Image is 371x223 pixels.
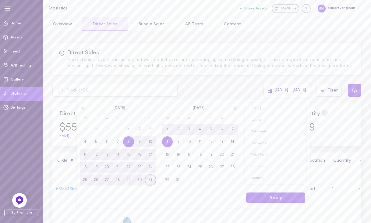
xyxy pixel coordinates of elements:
span: Lifetime [245,172,306,184]
span: S [145,114,156,123]
button: 14 [112,149,123,160]
button: 9 [173,136,184,147]
span: 25 [83,174,87,185]
span: Settings [11,106,26,110]
div: Knowledge center [302,4,311,13]
button: 9 [134,136,145,147]
button: 2 [173,124,184,135]
button: 14 [227,136,238,147]
button: 5 [90,136,101,147]
button: This Month [245,149,306,161]
span: S [227,114,238,123]
span: 14 [231,136,234,147]
button: 10 [145,136,156,147]
button: 4 [80,136,91,147]
span: 11 [84,149,86,160]
button: 18 [195,149,206,160]
button: 6 [101,136,112,147]
span: 23 [137,162,142,173]
button: 15 [123,149,134,160]
button: This Week [245,126,306,138]
button: [DATE] [245,114,306,126]
button: 21 [227,149,238,160]
span: 2 [177,124,179,135]
button: 25 [80,174,91,185]
button: 19 [205,149,216,160]
button: 24 [184,162,195,173]
span: M [80,114,91,123]
span: 22 [126,162,131,173]
span: 15 [166,149,169,160]
span: 9 [177,136,179,147]
button: 24 [145,162,156,173]
button: 29 [123,174,134,185]
button: 20 [216,149,227,160]
input: Product SKU [52,84,178,97]
span: 15 [127,149,130,160]
span: 4 [199,124,201,135]
span: 31 [149,174,152,185]
span: 17 [149,149,152,160]
span: 10 [149,136,152,147]
span: A/B testing [11,64,31,67]
a: 5 Live Assets [240,6,272,11]
button: Order # [54,159,73,163]
button: 30 [134,174,145,185]
span: Filter [327,88,338,93]
span: Feed [11,50,20,53]
th: Location [304,153,329,169]
span: Statistics [11,92,27,95]
span: 13 [105,149,108,160]
span: 21 [231,149,234,160]
span: 28 [115,174,120,185]
span: 11 [199,136,201,147]
button: 17 [145,149,156,160]
button: Quantity [330,159,351,163]
button: 26 [90,174,101,185]
span: 7 [232,124,234,135]
span: 27 [105,174,109,185]
button: 18 [80,162,91,173]
button: 27 [216,162,227,173]
span: A direct sale is every transaction that was made by a user after engaging with a Dialogue asset, ... [68,58,351,68]
a: 6318448574690 [56,187,86,191]
span: 5 [95,136,97,147]
span: Last Month [245,161,306,172]
span: 9 [139,136,141,147]
span: 24 [187,162,191,173]
span: F [123,114,134,123]
span: T [195,114,206,123]
button: 11 [80,149,91,160]
span: 30 [176,174,181,185]
span: $55,531 [59,123,94,133]
h1: Statistics [48,6,149,11]
button: 19 [90,162,101,173]
span: 26 [94,174,98,185]
button: Direct Sales [82,17,128,31]
span: 26 [209,162,213,173]
span: 1 [128,124,129,135]
button: 25 [195,162,206,173]
span: Gallery [11,78,24,81]
span: Last Week [245,138,306,149]
button: 15 [162,149,173,160]
button: 5 Live Assets [240,6,267,10]
button: 21 [112,162,123,173]
span: Direct sales [59,111,90,117]
span: M [162,114,173,123]
button: 28 [227,162,238,173]
button: 4 [195,124,206,135]
span: 29 [165,174,169,185]
span: 1 [167,124,168,135]
span: 6 [221,124,223,135]
span: 8 [166,136,168,147]
button: 1 [123,124,134,135]
span: T [90,114,101,123]
span: 29 [126,174,131,185]
span: 2 [139,124,141,135]
span: 16 [138,149,141,160]
td: 1 [329,169,355,209]
span: 27 [220,162,224,173]
span: 25 [198,162,202,173]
